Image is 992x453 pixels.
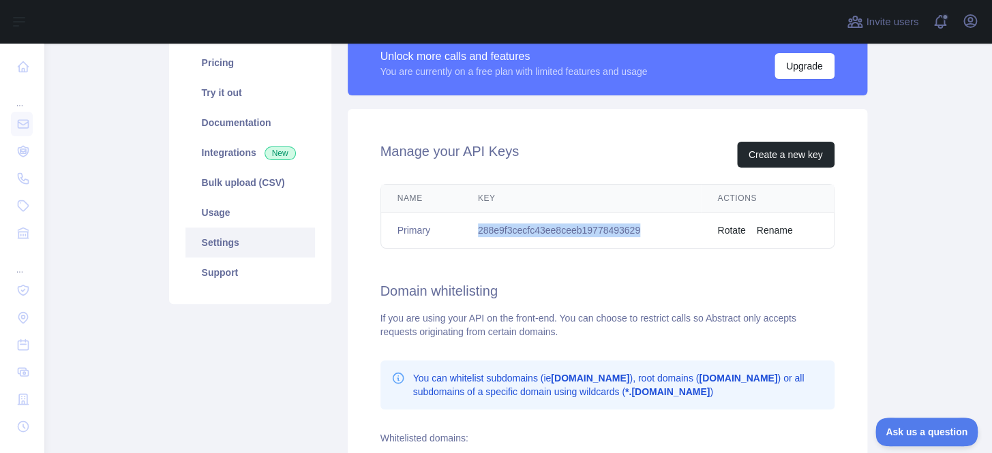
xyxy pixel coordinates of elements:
a: Documentation [185,108,315,138]
button: Rotate [717,223,745,237]
a: Pricing [185,48,315,78]
h2: Domain whitelisting [380,281,835,300]
div: Unlock more calls and features [380,48,648,65]
iframe: Toggle Customer Support [875,418,978,446]
td: Primary [381,213,462,249]
a: Bulk upload (CSV) [185,168,315,198]
button: Rename [756,223,792,237]
a: Settings [185,228,315,257]
span: New [265,146,296,160]
h2: Manage your API Keys [380,142,519,168]
a: Support [185,257,315,287]
b: [DOMAIN_NAME] [699,373,777,384]
b: [DOMAIN_NAME] [551,373,629,384]
div: ... [11,82,33,109]
a: Integrations New [185,138,315,168]
th: Name [381,185,462,213]
a: Usage [185,198,315,228]
div: If you are using your API on the front-end. You can choose to restrict calls so Abstract only acc... [380,311,835,339]
button: Create a new key [737,142,835,168]
span: Invite users [866,14,918,30]
th: Key [462,185,702,213]
th: Actions [701,185,833,213]
td: 288e9f3cecfc43ee8ceeb19778493629 [462,213,702,249]
button: Upgrade [775,53,835,79]
b: *.[DOMAIN_NAME] [625,386,710,397]
a: Try it out [185,78,315,108]
div: You are currently on a free plan with limited features and usage [380,65,648,78]
button: Invite users [844,11,921,33]
div: ... [11,248,33,275]
p: You can whitelist subdomains (ie ), root domains ( ) or all subdomains of a specific domain using... [413,371,824,399]
label: Whitelisted domains: [380,433,468,443]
